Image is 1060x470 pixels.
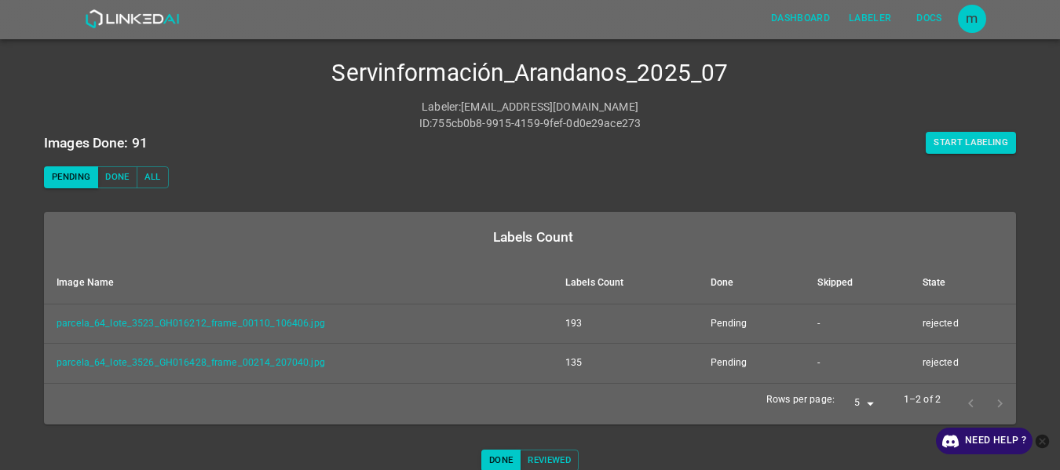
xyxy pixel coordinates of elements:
a: parcela_64_lote_3526_GH016428_frame_00214_207040.jpg [57,357,325,368]
td: 135 [553,344,698,384]
button: Done [97,166,137,188]
p: 1–2 of 2 [904,393,941,407]
td: Pending [698,344,806,384]
td: rejected [910,304,1016,344]
th: Image Name [44,262,553,304]
td: Pending [698,304,806,344]
th: Done [698,262,806,304]
td: - [805,304,909,344]
button: Pending [44,166,98,188]
img: LinkedAI [85,9,180,28]
h6: Images Done: 91 [44,132,148,154]
a: Need Help ? [936,428,1033,454]
p: Rows per page: [766,393,835,407]
a: parcela_64_lote_3523_GH016212_frame_00110_106406.jpg [57,318,325,329]
button: Open settings [958,5,986,33]
th: Skipped [805,262,909,304]
td: - [805,344,909,384]
button: Dashboard [765,5,836,31]
p: 755cb0b8-9915-4159-9fef-0d0e29ace273 [432,115,641,132]
button: close-help [1033,428,1052,454]
a: Labeler [839,2,901,35]
button: Docs [905,5,955,31]
button: Start Labeling [926,132,1016,154]
p: [EMAIL_ADDRESS][DOMAIN_NAME] [461,99,638,115]
button: All [137,166,169,188]
div: 5 [841,393,879,414]
a: Dashboard [762,2,839,35]
th: Labels Count [553,262,698,304]
button: Labeler [843,5,897,31]
td: rejected [910,344,1016,384]
div: m [958,5,986,33]
a: Docs [901,2,958,35]
td: 193 [553,304,698,344]
h4: Servinformación_Arandanos_2025_07 [44,59,1016,88]
th: State [910,262,1016,304]
p: Labeler : [422,99,461,115]
div: Labels Count [57,226,1010,248]
p: ID : [419,115,432,132]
